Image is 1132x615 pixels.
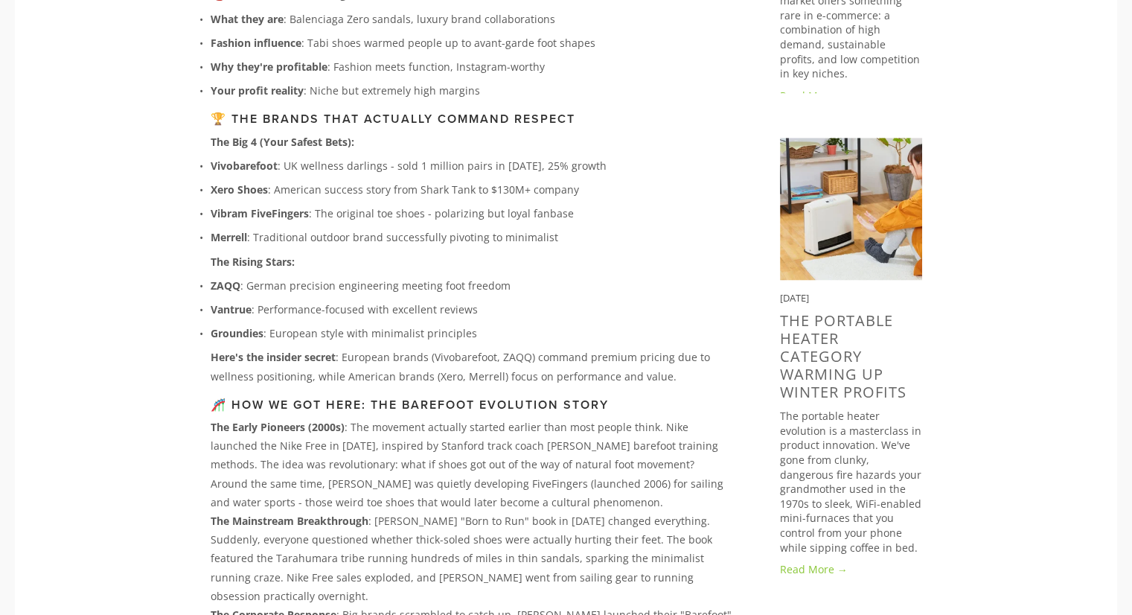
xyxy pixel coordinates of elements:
[211,420,345,434] strong: The Early Pioneers (2000s)
[211,156,732,175] p: : UK wellness darlings - sold 1 million pairs in [DATE], 25% growth
[211,278,240,293] strong: ZAQQ
[780,562,922,577] a: Read More →
[211,418,732,512] p: : The movement actually started earlier than most people think. Nike launched the Nike Free in [D...
[211,348,732,385] p: : European brands (Vivobarefoot, ZAQQ) command premium pricing due to wellness positioning, while...
[211,398,732,412] h3: 🎢 How We Got Here: The Barefoot Evolution Story
[211,36,301,50] strong: Fashion influence
[211,302,252,316] strong: Vantrue
[211,228,732,246] p: : Traditional outdoor brand successfully pivoting to minimalist
[211,206,309,220] strong: Vibram FiveFingers
[211,512,732,605] p: : [PERSON_NAME] "Born to Run" book in [DATE] changed everything. Suddenly, everyone questioned wh...
[211,204,732,223] p: : The original toe shoes - polarizing but loyal fanbase
[211,135,354,149] strong: The Big 4 (Your Safest Bets):
[211,255,295,269] strong: The Rising Stars:
[211,10,732,28] p: : Balenciaga Zero sandals, luxury brand collaborations
[780,89,922,103] a: Read More →
[780,291,809,305] time: [DATE]
[780,310,906,402] a: The Portable Heater Category Warming Up Winter Profits
[211,81,732,100] p: : Niche but extremely high margins
[211,182,268,197] strong: Xero Shoes
[211,34,732,52] p: : Tabi shoes warmed people up to avant-garde foot shapes
[211,230,247,244] strong: Merrell
[211,324,732,342] p: : European style with minimalist principles
[211,514,368,528] strong: The Mainstream Breakthrough
[211,300,732,319] p: : Performance-focused with excellent reviews
[211,350,336,364] strong: Here's the insider secret
[780,409,922,555] p: The portable heater evolution is a masterclass in product innovation. We've gone from clunky, dan...
[211,112,732,126] h3: 🏆 The Brands That Actually Command Respect
[211,12,284,26] strong: What they are
[211,326,263,340] strong: Groundies
[211,57,732,76] p: : Fashion meets function, Instagram-worthy
[780,138,922,280] img: The Portable Heater Category Warming Up Winter Profits
[211,180,732,199] p: : American success story from Shark Tank to $130M+ company
[211,83,304,98] strong: Your profit reality
[211,276,732,295] p: : German precision engineering meeting foot freedom
[211,159,278,173] strong: Vivobarefoot
[211,60,327,74] strong: Why they're profitable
